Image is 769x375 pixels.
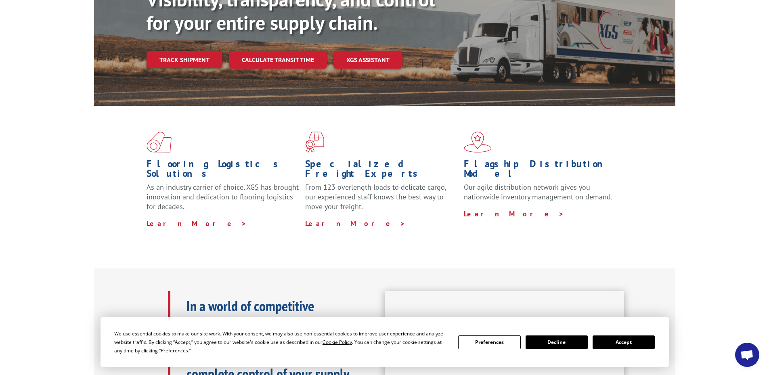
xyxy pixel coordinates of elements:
[526,335,588,349] button: Decline
[464,159,616,182] h1: Flagship Distribution Model
[464,132,492,153] img: xgs-icon-flagship-distribution-model-red
[464,182,612,201] span: Our agile distribution network gives you nationwide inventory management on demand.
[229,51,327,69] a: Calculate transit time
[333,51,402,69] a: XGS ASSISTANT
[305,159,458,182] h1: Specialized Freight Experts
[458,335,520,349] button: Preferences
[464,209,564,218] a: Learn More >
[305,132,324,153] img: xgs-icon-focused-on-flooring-red
[161,347,188,354] span: Preferences
[305,219,406,228] a: Learn More >
[735,343,759,367] a: Open chat
[305,182,458,218] p: From 123 overlength loads to delicate cargo, our experienced staff knows the best way to move you...
[147,182,299,211] span: As an industry carrier of choice, XGS has brought innovation and dedication to flooring logistics...
[323,339,352,346] span: Cookie Policy
[114,329,448,355] div: We use essential cookies to make our site work. With your consent, we may also use non-essential ...
[147,159,299,182] h1: Flooring Logistics Solutions
[147,51,222,68] a: Track shipment
[101,317,669,367] div: Cookie Consent Prompt
[147,132,172,153] img: xgs-icon-total-supply-chain-intelligence-red
[147,219,247,228] a: Learn More >
[593,335,655,349] button: Accept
